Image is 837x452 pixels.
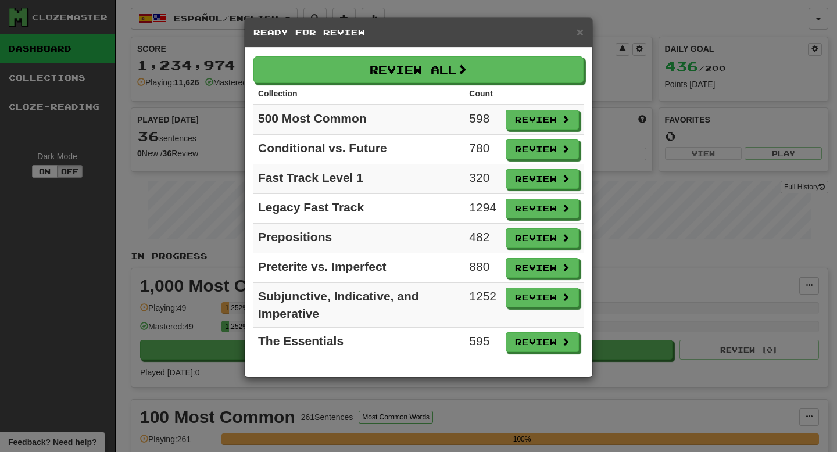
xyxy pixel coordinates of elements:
td: Conditional vs. Future [253,135,464,164]
td: Prepositions [253,224,464,253]
td: 598 [464,105,501,135]
h5: Ready for Review [253,27,584,38]
button: Review [506,228,579,248]
button: Review [506,199,579,218]
td: 780 [464,135,501,164]
td: 880 [464,253,501,283]
td: 320 [464,164,501,194]
td: 595 [464,328,501,357]
td: Legacy Fast Track [253,194,464,224]
td: 500 Most Common [253,105,464,135]
th: Collection [253,83,464,105]
td: 482 [464,224,501,253]
button: Review [506,332,579,352]
button: Review [506,110,579,130]
td: 1252 [464,283,501,328]
td: 1294 [464,194,501,224]
td: Subjunctive, Indicative, and Imperative [253,283,464,328]
button: Close [577,26,584,38]
td: Fast Track Level 1 [253,164,464,194]
td: The Essentials [253,328,464,357]
button: Review [506,258,579,278]
button: Review [506,169,579,189]
button: Review All [253,56,584,83]
button: Review [506,288,579,307]
button: Review [506,139,579,159]
th: Count [464,83,501,105]
span: × [577,25,584,38]
td: Preterite vs. Imperfect [253,253,464,283]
